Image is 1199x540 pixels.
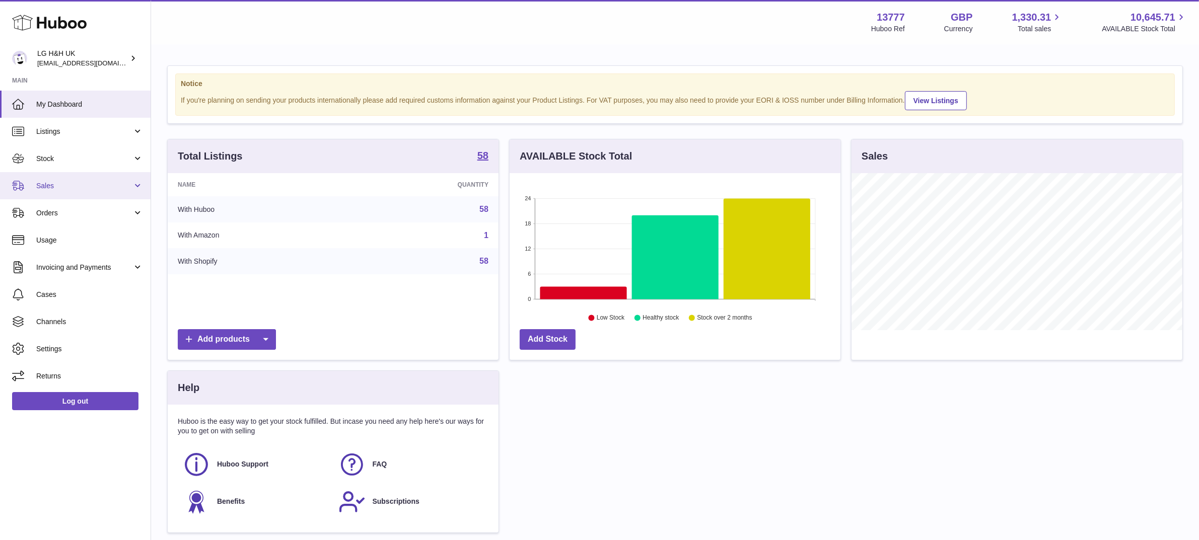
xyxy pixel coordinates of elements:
[338,488,484,515] a: Subscriptions
[528,296,531,302] text: 0
[525,195,531,201] text: 24
[178,381,199,395] h3: Help
[479,205,488,213] a: 58
[477,150,488,163] a: 58
[36,208,132,218] span: Orders
[1131,11,1175,24] span: 10,645.71
[1102,24,1187,34] span: AVAILABLE Stock Total
[338,451,484,478] a: FAQ
[181,79,1169,89] strong: Notice
[477,150,488,161] strong: 58
[528,271,531,277] text: 6
[525,246,531,252] text: 12
[349,173,499,196] th: Quantity
[520,329,576,350] a: Add Stock
[597,315,625,322] text: Low Stock
[36,236,143,245] span: Usage
[181,90,1169,110] div: If you're planning on sending your products internationally please add required customs informati...
[484,231,488,240] a: 1
[520,149,632,163] h3: AVAILABLE Stock Total
[1018,24,1063,34] span: Total sales
[1102,11,1187,34] a: 10,645.71 AVAILABLE Stock Total
[1012,11,1063,34] a: 1,330.31 Total sales
[217,459,268,469] span: Huboo Support
[168,173,349,196] th: Name
[36,154,132,164] span: Stock
[871,24,905,34] div: Huboo Ref
[36,290,143,299] span: Cases
[36,100,143,109] span: My Dashboard
[1012,11,1051,24] span: 1,330.31
[373,459,387,469] span: FAQ
[697,315,752,322] text: Stock over 2 months
[479,257,488,265] a: 58
[36,181,132,191] span: Sales
[183,451,328,478] a: Huboo Support
[36,371,143,381] span: Returns
[37,49,128,68] div: LG H&H UK
[178,329,276,350] a: Add products
[373,497,419,506] span: Subscriptions
[862,149,888,163] h3: Sales
[905,91,967,110] a: View Listings
[12,51,27,66] img: veechen@lghnh.co.uk
[951,11,972,24] strong: GBP
[643,315,679,322] text: Healthy stock
[36,317,143,327] span: Channels
[36,263,132,272] span: Invoicing and Payments
[877,11,905,24] strong: 13777
[178,417,488,436] p: Huboo is the easy way to get your stock fulfilled. But incase you need any help here's our ways f...
[178,149,243,163] h3: Total Listings
[183,488,328,515] a: Benefits
[168,248,349,274] td: With Shopify
[217,497,245,506] span: Benefits
[36,344,143,354] span: Settings
[168,196,349,222] td: With Huboo
[12,392,138,410] a: Log out
[36,127,132,136] span: Listings
[525,220,531,226] text: 18
[37,59,148,67] span: [EMAIL_ADDRESS][DOMAIN_NAME]
[944,24,973,34] div: Currency
[168,222,349,249] td: With Amazon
